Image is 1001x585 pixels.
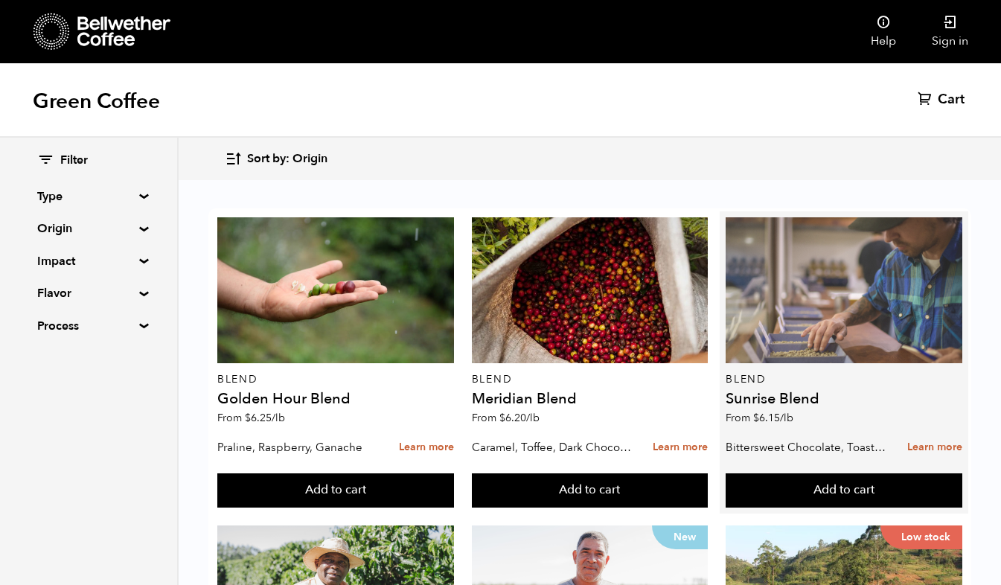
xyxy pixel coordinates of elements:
[907,432,962,464] a: Learn more
[726,436,886,458] p: Bittersweet Chocolate, Toasted Marshmallow, Candied Orange, Praline
[780,411,793,425] span: /lb
[652,525,708,549] p: New
[499,411,505,425] span: $
[272,411,285,425] span: /lb
[472,436,633,458] p: Caramel, Toffee, Dark Chocolate
[653,432,708,464] a: Learn more
[217,391,453,406] h4: Golden Hour Blend
[726,391,962,406] h4: Sunrise Blend
[472,411,540,425] span: From
[37,317,140,335] summary: Process
[499,411,540,425] bdi: 6.20
[399,432,454,464] a: Learn more
[753,411,759,425] span: $
[37,252,140,270] summary: Impact
[33,88,160,115] h1: Green Coffee
[217,411,285,425] span: From
[726,473,962,508] button: Add to cart
[472,374,708,385] p: Blend
[726,411,793,425] span: From
[472,391,708,406] h4: Meridian Blend
[245,411,251,425] span: $
[225,141,327,176] button: Sort by: Origin
[753,411,793,425] bdi: 6.15
[37,284,140,302] summary: Flavor
[526,411,540,425] span: /lb
[60,153,88,169] span: Filter
[880,525,962,549] p: Low stock
[217,436,378,458] p: Praline, Raspberry, Ganache
[37,220,140,237] summary: Origin
[938,91,965,109] span: Cart
[245,411,285,425] bdi: 6.25
[472,473,708,508] button: Add to cart
[247,151,327,167] span: Sort by: Origin
[217,374,453,385] p: Blend
[217,473,453,508] button: Add to cart
[37,188,140,205] summary: Type
[918,91,968,109] a: Cart
[726,374,962,385] p: Blend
